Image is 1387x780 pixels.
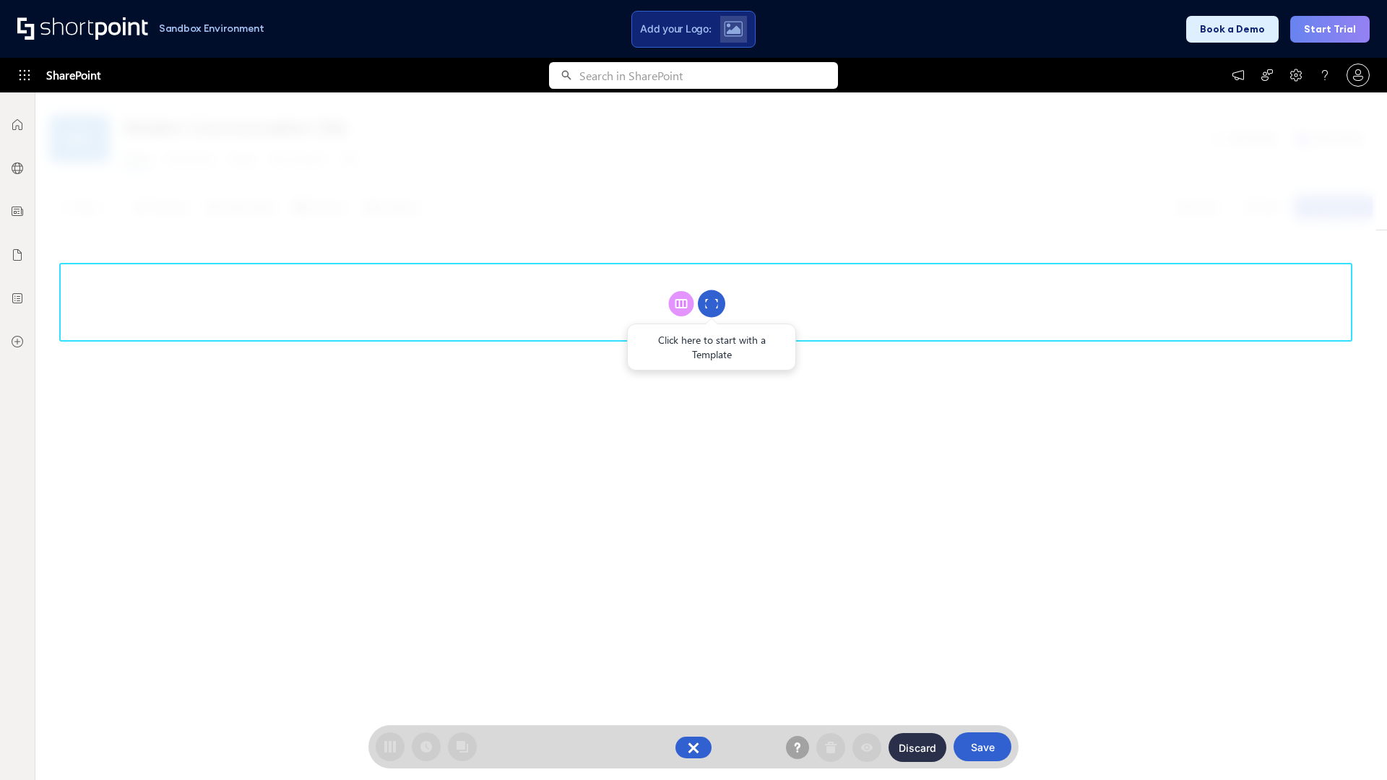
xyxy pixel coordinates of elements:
[1315,711,1387,780] iframe: Chat Widget
[1290,16,1370,43] button: Start Trial
[1186,16,1279,43] button: Book a Demo
[159,25,264,32] h1: Sandbox Environment
[724,21,743,37] img: Upload logo
[889,733,946,762] button: Discard
[46,58,100,92] span: SharePoint
[579,62,838,89] input: Search in SharePoint
[954,732,1011,761] button: Save
[640,22,711,35] span: Add your Logo:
